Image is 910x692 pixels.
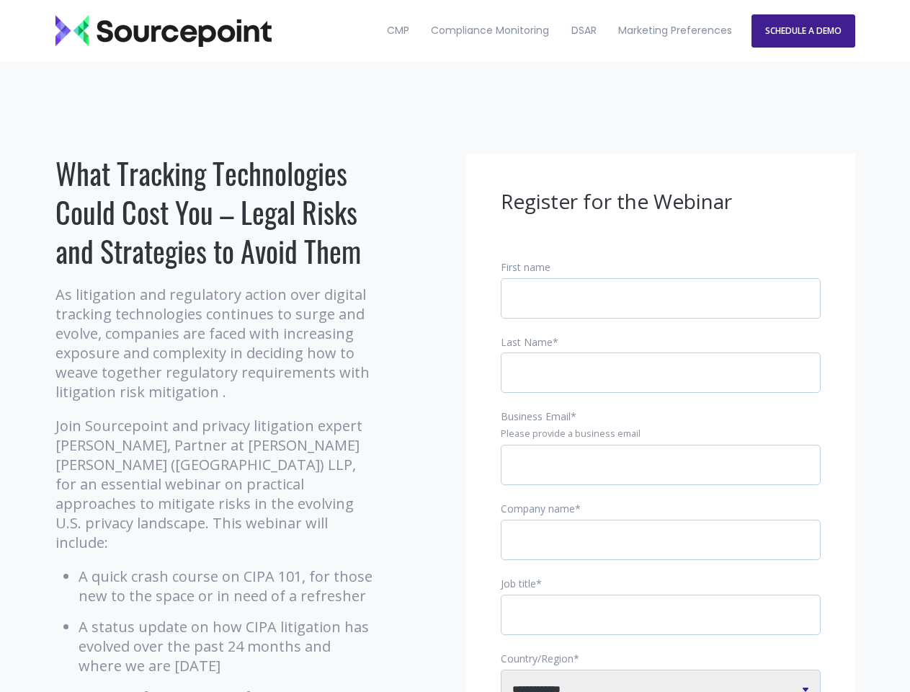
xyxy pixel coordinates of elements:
[501,409,571,423] span: Business Email
[55,154,376,270] h1: What Tracking Technologies Could Cost You – Legal Risks and Strategies to Avoid Them
[501,577,536,590] span: Job title
[501,502,575,515] span: Company name
[55,15,272,47] img: Sourcepoint_logo_black_transparent (2)-2
[501,188,821,216] h3: Register for the Webinar
[751,14,855,48] a: SCHEDULE A DEMO
[501,260,550,274] span: First name
[79,567,376,605] li: A quick crash course on CIPA 101, for those new to the space or in need of a refresher
[501,427,821,440] legend: Please provide a business email
[55,416,376,552] p: Join Sourcepoint and privacy litigation expert [PERSON_NAME], Partner at [PERSON_NAME] [PERSON_NA...
[501,335,553,349] span: Last Name
[501,652,574,665] span: Country/Region
[55,285,376,402] p: As litigation and regulatory action over digital tracking technologies continues to surge and evo...
[79,617,376,675] li: A status update on how CIPA litigation has evolved over the past 24 months and where we are [DATE]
